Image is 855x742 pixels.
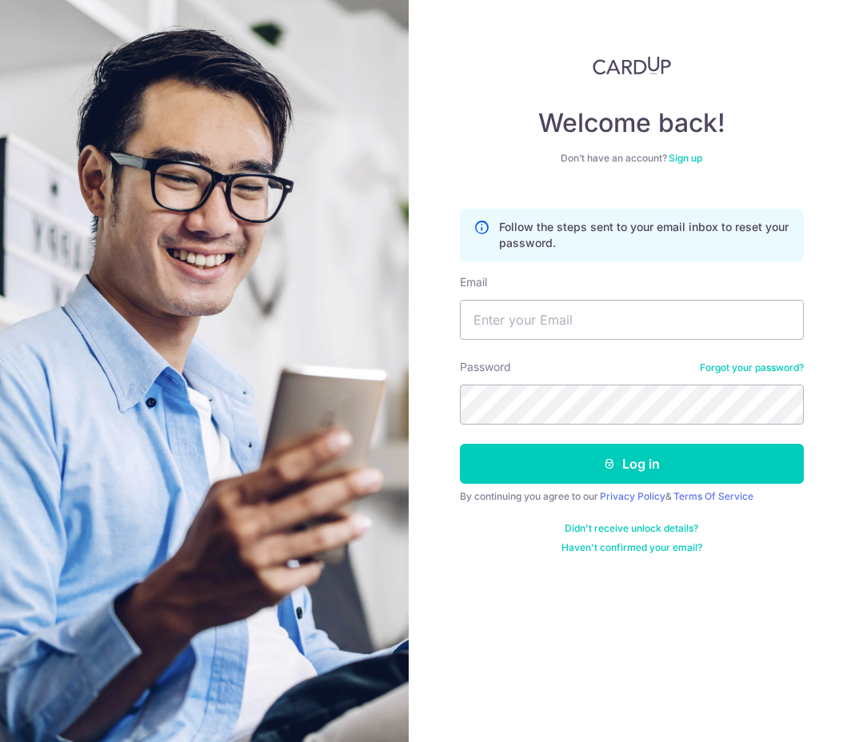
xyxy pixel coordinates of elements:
a: Privacy Policy [600,490,665,502]
p: Follow the steps sent to your email inbox to reset your password. [499,219,790,251]
a: Sign up [669,152,702,164]
a: Haven't confirmed your email? [561,541,702,554]
input: Enter your Email [460,300,804,340]
h4: Welcome back! [460,107,804,139]
img: CardUp Logo [593,56,671,75]
div: Don’t have an account? [460,152,804,165]
a: Terms Of Service [673,490,753,502]
div: By continuing you agree to our & [460,490,804,503]
label: Password [460,359,511,375]
button: Log in [460,444,804,484]
label: Email [460,274,487,290]
a: Didn't receive unlock details? [565,522,698,535]
a: Forgot your password? [700,361,804,374]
